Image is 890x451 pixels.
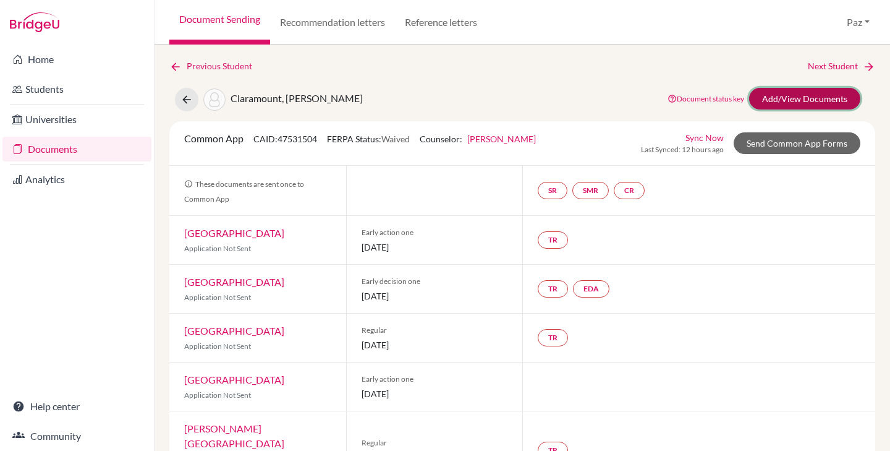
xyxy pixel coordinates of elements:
span: Application Not Sent [184,244,251,253]
span: FERPA Status: [327,134,410,144]
a: TR [538,231,568,249]
span: [DATE] [362,241,508,254]
a: Send Common App Forms [734,132,860,154]
a: Analytics [2,167,151,192]
a: Students [2,77,151,101]
span: [DATE] [362,387,508,400]
a: Add/View Documents [749,88,860,110]
a: [GEOGRAPHIC_DATA] [184,276,284,288]
span: [DATE] [362,290,508,303]
a: Home [2,47,151,72]
span: [DATE] [362,338,508,351]
a: Documents [2,137,151,161]
span: Application Not Sent [184,341,251,351]
a: Sync Now [685,131,724,144]
span: Early action one [362,227,508,238]
span: Regular [362,325,508,336]
a: [GEOGRAPHIC_DATA] [184,227,284,239]
a: TR [538,329,568,346]
span: Early decision one [362,276,508,287]
a: SMR [572,182,609,199]
a: [PERSON_NAME] [467,134,536,144]
a: Document status key [667,94,744,103]
span: Application Not Sent [184,293,251,302]
a: TR [538,280,568,298]
a: Previous Student [169,59,262,73]
span: Claramount, [PERSON_NAME] [231,92,363,104]
span: Application Not Sent [184,390,251,400]
img: Bridge-U [10,12,59,32]
button: Paz [841,11,875,34]
a: CR [614,182,645,199]
a: [GEOGRAPHIC_DATA] [184,325,284,337]
a: SR [538,182,567,199]
span: Counselor: [420,134,536,144]
span: CAID: 47531504 [253,134,317,144]
span: Early action one [362,374,508,385]
a: [GEOGRAPHIC_DATA] [184,374,284,385]
span: Last Synced: 12 hours ago [641,144,724,155]
a: Help center [2,394,151,419]
span: These documents are sent once to Common App [184,179,304,204]
span: Regular [362,437,508,449]
a: Universities [2,107,151,132]
a: EDA [573,280,609,298]
span: Common App [184,132,244,144]
a: Community [2,424,151,449]
a: Next Student [808,59,875,73]
span: Waived [381,134,410,144]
